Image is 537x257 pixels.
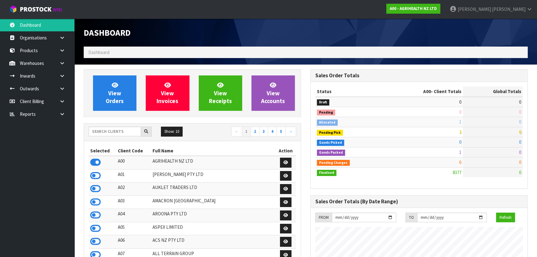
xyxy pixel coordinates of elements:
td: AROONA PTY LTD [151,209,275,222]
a: 5 [277,127,286,137]
a: A00 - AGRIHEALTH NZ LTD [386,4,440,14]
span: Draft [317,99,329,106]
span: 8377 [453,169,461,175]
span: 0 [519,119,521,125]
span: Dashboard [88,49,109,55]
span: 0 [459,109,461,115]
button: Show: 10 [161,127,183,137]
td: A03 [116,196,151,209]
div: FROM [315,213,332,223]
a: 4 [268,127,277,137]
span: ProStock [20,5,51,13]
th: Status [315,87,384,97]
a: ViewInvoices [146,75,189,111]
span: Dashboard [84,27,131,38]
td: [PERSON_NAME] PTY LTD [151,169,275,183]
span: Finalised [317,170,336,176]
td: A00 [116,156,151,169]
span: View Receipts [209,81,232,105]
span: 0 [519,159,521,165]
span: Goods Packed [317,150,345,156]
a: ViewOrders [93,75,136,111]
span: Allocated [317,119,338,126]
span: 1 [459,149,461,155]
td: A02 [116,183,151,196]
td: AUKLET TRADERS LTD [151,183,275,196]
button: Refresh [496,213,515,223]
th: Client Code [116,146,151,156]
span: A00 [423,88,431,94]
span: Pending Charges [317,160,350,166]
span: Goods Picked [317,140,344,146]
th: Selected [89,146,116,156]
span: 1 [459,119,461,125]
small: WMS [53,7,62,13]
a: ← [231,127,242,137]
div: TO [406,213,417,223]
h3: Sales Order Totals [315,73,523,79]
td: AGRIHEALTH NZ LTD [151,156,275,169]
span: 0 [519,99,521,105]
span: 0 [459,139,461,145]
th: - Client Totals [384,87,463,97]
span: 0 [519,139,521,145]
span: [PERSON_NAME] [492,6,526,12]
span: 0 [519,129,521,135]
span: 0 [459,99,461,105]
td: AMACRON [GEOGRAPHIC_DATA] [151,196,275,209]
span: 0 [519,109,521,115]
th: Full Name [151,146,275,156]
span: View Orders [106,81,124,105]
span: Pending [317,110,335,116]
td: A06 [116,235,151,249]
nav: Page navigation [197,127,296,138]
span: Pending Pick [317,130,343,136]
td: A01 [116,169,151,183]
span: [PERSON_NAME] [458,6,491,12]
strong: A00 - AGRIHEALTH NZ LTD [390,6,437,11]
span: 0 [519,169,521,175]
a: 3 [259,127,268,137]
td: ACS NZ PTY LTD [151,235,275,249]
a: → [285,127,296,137]
td: A04 [116,209,151,222]
td: ASPEX LIMITED [151,222,275,235]
input: Search clients [89,127,141,136]
a: 1 [242,127,251,137]
span: 6 [459,159,461,165]
span: 3 [459,129,461,135]
td: A05 [116,222,151,235]
span: View Accounts [261,81,285,105]
th: Action [275,146,296,156]
span: 0 [519,149,521,155]
a: ViewAccounts [251,75,295,111]
span: View Invoices [157,81,178,105]
img: cube-alt.png [9,5,17,13]
h3: Sales Order Totals (By Date Range) [315,199,523,205]
th: Global Totals [463,87,523,97]
a: ViewReceipts [199,75,242,111]
a: 2 [251,127,260,137]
